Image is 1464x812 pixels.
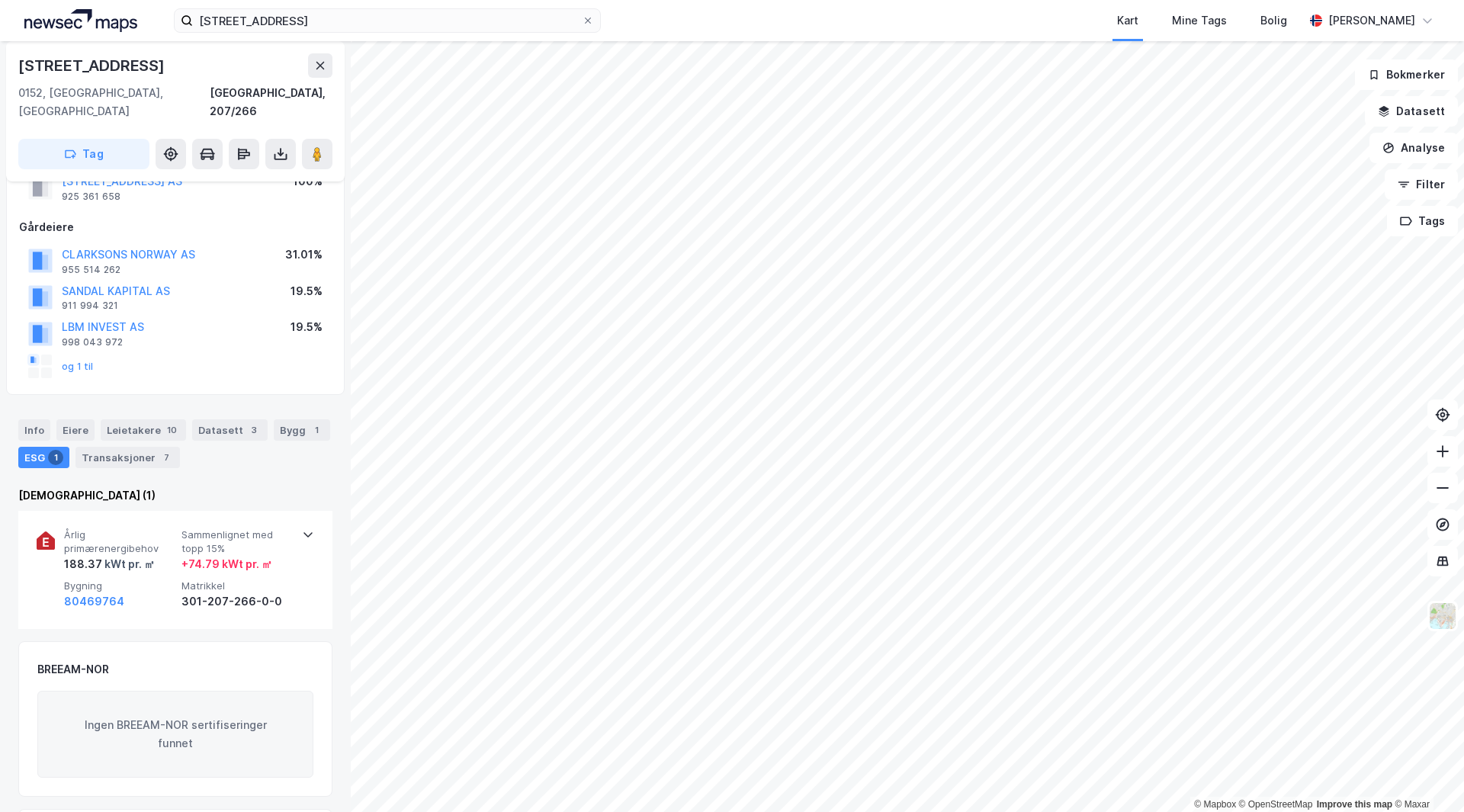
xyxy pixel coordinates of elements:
span: Årlig primærenergibehov [64,528,175,555]
button: Analyse [1369,133,1458,163]
img: Z [1428,602,1457,631]
div: Leietakere [101,419,186,441]
div: 31.01% [285,246,323,264]
div: 19.5% [291,318,323,336]
div: Transaksjoner [75,447,180,468]
input: Søk på adresse, matrikkel, gårdeiere, leietakere eller personer [193,9,582,32]
div: 1 [48,450,63,465]
div: Kart [1117,11,1138,30]
div: 911 994 321 [62,300,118,312]
button: Datasett [1365,96,1458,127]
div: 301-207-266-0-0 [181,592,293,611]
span: Bygning [64,579,175,592]
div: 19.5% [291,282,323,300]
div: Info [18,419,50,441]
span: Sammenlignet med topp 15% [181,528,293,555]
div: Ingen BREEAM-NOR sertifiseringer funnet [37,691,313,778]
div: [DEMOGRAPHIC_DATA] (1) [18,486,332,505]
div: Eiere [56,419,95,441]
a: OpenStreetMap [1239,799,1313,810]
img: logo.a4113a55bc3d86da70a041830d287a7e.svg [24,9,137,32]
div: [STREET_ADDRESS] [18,53,168,78]
div: 10 [164,422,180,438]
div: 1 [309,422,324,438]
div: 188.37 [64,555,155,573]
div: 955 514 262 [62,264,120,276]
button: Filter [1385,169,1458,200]
div: ESG [18,447,69,468]
button: 80469764 [64,592,124,611]
a: Improve this map [1317,799,1392,810]
div: 0152, [GEOGRAPHIC_DATA], [GEOGRAPHIC_DATA] [18,84,210,120]
button: Tag [18,139,149,169]
div: Gårdeiere [19,218,332,236]
div: Datasett [192,419,268,441]
div: kWt pr. ㎡ [102,555,155,573]
div: 998 043 972 [62,336,123,348]
div: 3 [246,422,262,438]
div: 925 361 658 [62,191,120,203]
div: 7 [159,450,174,465]
span: Matrikkel [181,579,293,592]
button: Bokmerker [1355,59,1458,90]
div: Mine Tags [1172,11,1227,30]
div: [GEOGRAPHIC_DATA], 207/266 [210,84,332,120]
div: [PERSON_NAME] [1328,11,1415,30]
div: Bolig [1260,11,1287,30]
div: BREEAM-NOR [37,660,109,679]
a: Mapbox [1194,799,1236,810]
div: Bygg [274,419,330,441]
iframe: Chat Widget [1388,739,1464,812]
button: Tags [1387,206,1458,236]
div: + 74.79 kWt pr. ㎡ [181,555,272,573]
